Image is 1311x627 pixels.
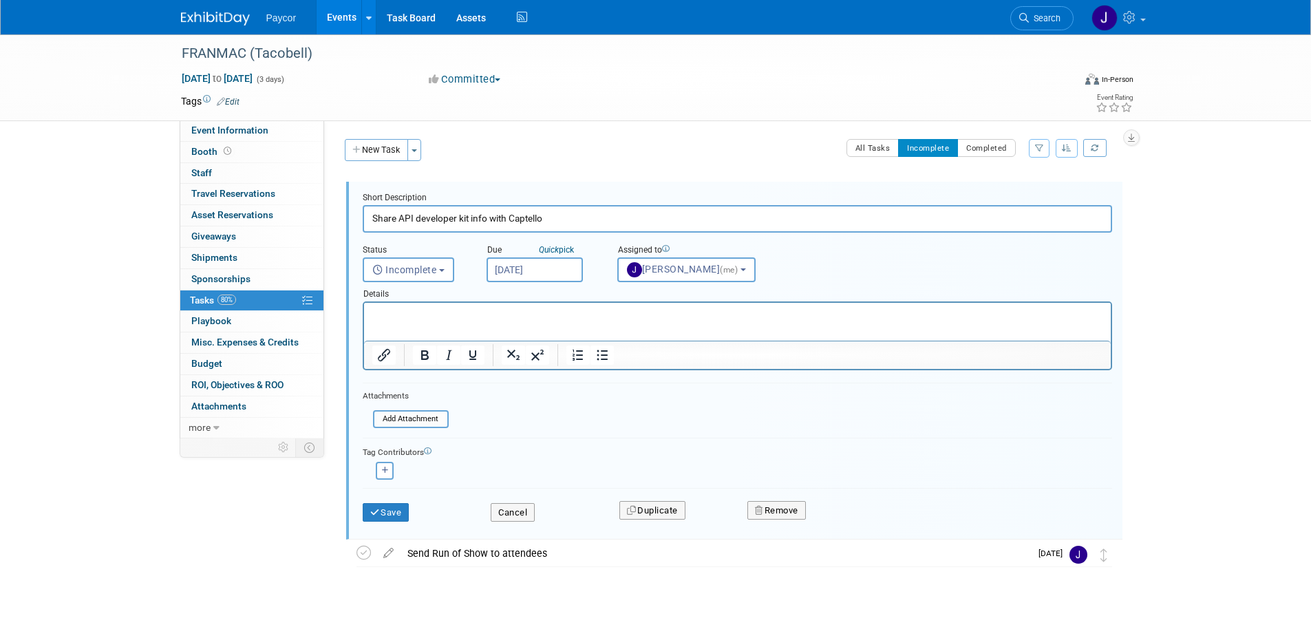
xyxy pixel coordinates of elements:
div: FRANMAC (Tacobell) [177,41,1053,66]
span: Search [1029,13,1060,23]
div: Assigned to [617,244,789,257]
span: Travel Reservations [191,188,275,199]
span: Paycor [266,12,297,23]
a: Tasks80% [180,290,323,311]
button: Subscript [502,346,525,365]
span: (3 days) [255,75,284,84]
a: Staff [180,163,323,184]
button: Incomplete [363,257,454,282]
img: ExhibitDay [181,12,250,25]
a: Edit [217,97,239,107]
span: to [211,73,224,84]
img: Jenny Campbell [1069,546,1087,564]
a: Misc. Expenses & Credits [180,332,323,353]
i: Quick [539,245,559,255]
span: ROI, Objectives & ROO [191,379,284,390]
span: Staff [191,167,212,178]
i: Move task [1100,549,1107,562]
span: (me) [720,265,738,275]
span: Sponsorships [191,273,251,284]
td: Tags [181,94,239,108]
div: Short Description [363,192,1112,205]
iframe: Rich Text Area [364,303,1111,341]
span: Asset Reservations [191,209,273,220]
span: Attachments [191,401,246,412]
a: Shipments [180,248,323,268]
button: New Task [345,139,408,161]
input: Name of task or a short description [363,205,1112,232]
button: Incomplete [898,139,958,157]
a: Booth [180,142,323,162]
img: Jenny Campbell [1091,5,1118,31]
div: Event Rating [1096,94,1133,101]
a: Refresh [1083,139,1107,157]
span: Budget [191,358,222,369]
div: Due [487,244,597,257]
span: [DATE] [DATE] [181,72,253,85]
span: Tasks [190,295,236,306]
a: more [180,418,323,438]
span: Booth not reserved yet [221,146,234,156]
button: Duplicate [619,501,685,520]
button: Underline [461,346,484,365]
button: Italic [437,346,460,365]
div: Status [363,244,466,257]
td: Personalize Event Tab Strip [272,438,296,456]
div: Event Format [992,72,1134,92]
div: Details [363,282,1112,301]
button: All Tasks [846,139,899,157]
button: Bold [413,346,436,365]
a: Asset Reservations [180,205,323,226]
span: 80% [217,295,236,305]
button: [PERSON_NAME](me) [617,257,756,282]
button: Completed [957,139,1016,157]
a: Sponsorships [180,269,323,290]
button: Numbered list [566,346,590,365]
a: Attachments [180,396,323,417]
button: Insert/edit link [372,346,396,365]
span: Booth [191,146,234,157]
input: Due Date [487,257,583,282]
span: Incomplete [372,264,437,275]
button: Superscript [526,346,549,365]
img: Format-Inperson.png [1085,74,1099,85]
span: [DATE] [1038,549,1069,558]
td: Toggle Event Tabs [295,438,323,456]
a: Travel Reservations [180,184,323,204]
a: Playbook [180,311,323,332]
button: Committed [424,72,506,87]
button: Save [363,503,409,522]
a: Giveaways [180,226,323,247]
div: Tag Contributors [363,444,1112,458]
a: edit [376,547,401,560]
div: In-Person [1101,74,1133,85]
a: ROI, Objectives & ROO [180,375,323,396]
span: Shipments [191,252,237,263]
button: Bullet list [590,346,614,365]
button: Remove [747,501,806,520]
span: Giveaways [191,231,236,242]
a: Quickpick [536,244,577,255]
span: Misc. Expenses & Credits [191,337,299,348]
span: more [189,422,211,433]
div: Attachments [363,390,449,402]
span: [PERSON_NAME] [627,264,740,275]
a: Budget [180,354,323,374]
div: Send Run of Show to attendees [401,542,1030,565]
a: Event Information [180,120,323,141]
a: Search [1010,6,1074,30]
span: Playbook [191,315,231,326]
span: Event Information [191,125,268,136]
button: Cancel [491,503,535,522]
